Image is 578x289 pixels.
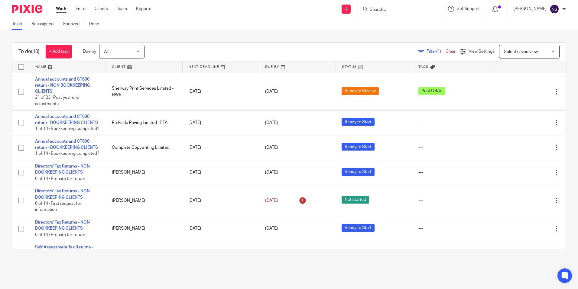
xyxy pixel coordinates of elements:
[418,144,483,151] div: ---
[342,224,375,232] span: Ready to Start
[182,160,259,185] td: [DATE]
[136,6,151,12] a: Reports
[265,198,278,203] span: [DATE]
[35,115,98,125] a: Annual accounts and CT600 return - BOOKKEEPING CLIENTS
[182,241,259,266] td: [DATE]
[35,139,98,150] a: Annual accounts and CT600 return - BOOKKEEPING CLIENTS
[418,169,483,175] div: ---
[418,225,483,231] div: ---
[35,177,85,181] span: 6 of 14 · Prepare tax return
[35,201,81,212] span: 0 of 14 · First request for information
[504,50,538,54] span: Select saved view
[95,6,108,12] a: Clients
[342,87,379,95] span: Ready to Review
[182,110,259,135] td: [DATE]
[56,6,67,12] a: Work
[418,198,483,204] div: ---
[182,73,259,110] td: [DATE]
[35,245,93,255] a: Self Assessment Tax Returns - NON BOOKKEEPING CLIENTS
[342,168,375,176] span: Ready to Start
[265,89,278,94] span: [DATE]
[265,145,278,150] span: [DATE]
[456,7,480,11] span: Get Support
[12,5,42,13] img: Pixie
[35,189,90,199] a: Directors' Tax Returns - NON BOOKKEEPING CLIENTS
[106,241,183,266] td: [PERSON_NAME]
[18,48,40,55] h1: To do
[35,164,90,174] a: Directors' Tax Returns - NON BOOKKEEPING CLIENTS
[342,196,369,204] span: Not started
[469,49,495,54] span: View Settings
[106,160,183,185] td: [PERSON_NAME]
[35,233,85,237] span: 6 of 14 · Prepare tax return
[265,227,278,231] span: [DATE]
[369,7,424,13] input: Search
[265,171,278,175] span: [DATE]
[182,135,259,160] td: [DATE]
[35,77,90,94] a: Annual accounts and CT600 return - NON BOOKKEEPING CLIENTS
[418,120,483,126] div: ---
[265,121,278,125] span: [DATE]
[76,6,86,12] a: Email
[446,49,456,54] a: Clear
[106,185,183,216] td: [PERSON_NAME]
[63,18,84,30] a: Snoozed
[83,48,96,55] p: Due by
[106,216,183,241] td: [PERSON_NAME]
[31,18,58,30] a: Reassigned
[418,65,429,68] span: Tags
[35,220,90,231] a: Directors' Tax Returns - NON BOOKKEEPING CLIENTS
[513,6,547,12] p: [PERSON_NAME]
[342,118,375,126] span: Ready to Start
[427,49,446,54] span: Filter
[35,127,99,131] span: 1 of 14 · Bookkeeping completed?
[550,4,559,14] img: svg%3E
[89,18,104,30] a: Done
[182,185,259,216] td: [DATE]
[106,73,183,110] td: Shellway Print Services Limited - HWB
[46,45,72,58] a: + Add task
[436,49,441,54] span: (1)
[117,6,127,12] a: Team
[342,143,375,151] span: Ready to Start
[418,87,445,95] span: Post OBA's
[104,50,109,54] span: All
[31,49,40,54] span: (10)
[35,152,99,156] span: 1 of 14 · Bookkeeping completed?
[106,110,183,135] td: Parkside Paving Limited - FFA
[182,216,259,241] td: [DATE]
[12,18,27,30] a: To do
[35,96,79,106] span: 21 of 23 · Post year end adjustments
[106,135,183,160] td: Complete Copywriting Limited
